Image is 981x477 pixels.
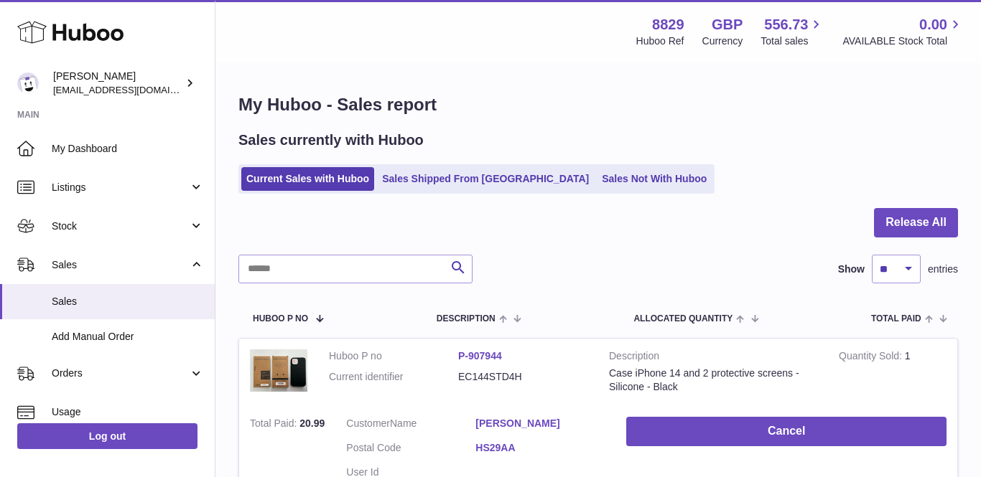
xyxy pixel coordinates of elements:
dt: Huboo P no [329,349,458,363]
img: commandes@kpmatech.com [17,72,39,94]
span: Description [437,314,496,323]
a: Sales Not With Huboo [597,167,712,191]
a: Log out [17,423,197,449]
span: AVAILABLE Stock Total [842,34,964,48]
span: 0.00 [919,15,947,34]
span: ALLOCATED Quantity [633,314,733,323]
div: Currency [702,34,743,48]
span: [EMAIL_ADDRESS][DOMAIN_NAME] [53,84,211,95]
a: HS29AA [475,441,605,455]
h2: Sales currently with Huboo [238,131,424,150]
span: 556.73 [764,15,808,34]
span: Huboo P no [253,314,308,323]
strong: Quantity Sold [839,350,905,365]
span: Total sales [761,34,824,48]
button: Release All [874,208,958,237]
span: entries [928,263,958,276]
a: P-907944 [458,350,502,362]
span: Total paid [871,314,921,323]
dt: Name [346,417,475,434]
img: 88291702031087.png [250,349,307,392]
span: Add Manual Order [52,330,204,344]
strong: GBP [712,15,743,34]
a: [PERSON_NAME] [475,417,605,430]
a: 556.73 Total sales [761,15,824,48]
dt: Current identifier [329,370,458,384]
div: Huboo Ref [636,34,684,48]
a: 0.00 AVAILABLE Stock Total [842,15,964,48]
span: 20.99 [299,417,325,429]
span: Sales [52,258,189,272]
span: Usage [52,405,204,419]
span: Customer [346,417,390,429]
label: Show [838,263,865,276]
dt: Postal Code [346,441,475,458]
span: My Dashboard [52,142,204,156]
div: [PERSON_NAME] [53,70,182,97]
span: Orders [52,367,189,380]
button: Cancel [626,417,947,446]
strong: 8829 [652,15,684,34]
a: Sales Shipped From [GEOGRAPHIC_DATA] [377,167,594,191]
span: Stock [52,219,189,233]
a: Current Sales with Huboo [241,167,374,191]
h1: My Huboo - Sales report [238,93,958,116]
span: Listings [52,181,189,194]
span: Sales [52,295,204,308]
td: 1 [828,339,957,406]
strong: Description [609,349,817,367]
strong: Total Paid [250,417,299,433]
div: Case iPhone 14 and 2 protective screens - Silicone - Black [609,367,817,394]
dd: EC144STD4H [458,370,587,384]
